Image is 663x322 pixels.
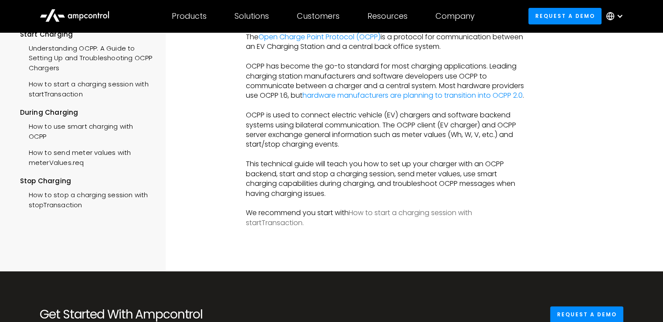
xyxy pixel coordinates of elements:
[246,208,527,228] p: We recommend you start with
[297,11,340,21] div: Customers
[20,108,153,117] div: During Charging
[258,32,381,42] a: Open Charge Point Protocol (OCPP)
[20,75,153,101] a: How to start a charging session with startTransaction
[246,208,472,227] a: How to start a charging session with startTransaction.
[367,11,408,21] div: Resources
[246,199,527,208] p: ‍
[20,176,153,186] div: Stop Charging
[20,39,153,75] a: Understanding OCPP: A Guide to Setting Up and Troubleshooting OCPP Chargers
[20,117,153,144] a: How to use smart charging with OCPP
[303,90,523,100] a: hardware manufacturers are planning to transition into OCPP 2.0
[20,186,153,212] a: How to stop a charging session with stopTransaction
[20,29,153,39] div: Start Charging
[172,11,207,21] div: Products
[528,8,602,24] a: Request a demo
[40,307,222,322] h2: Get Started With Ampcontrol
[235,11,269,21] div: Solutions
[246,52,527,62] p: ‍
[435,11,475,21] div: Company
[246,101,527,110] p: ‍
[20,144,153,170] a: How to send meter values with meterValues.req
[246,159,527,199] p: This technical guide will teach you how to set up your charger with an OCPP backend, start and st...
[246,110,527,150] p: OCPP is used to connect electric vehicle (EV) chargers and software backend systems using bilater...
[246,150,527,159] p: ‍
[246,32,527,52] p: The is a protocol for communication between an EV Charging Station and a central back office system.
[246,62,527,101] p: OCPP has become the go-to standard for most charging applications. Leading charging station manuf...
